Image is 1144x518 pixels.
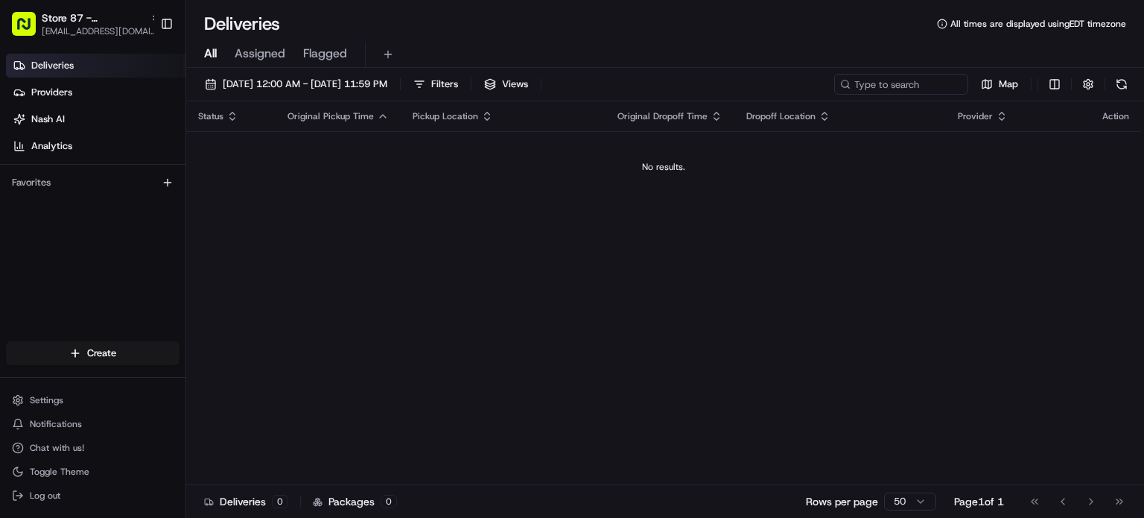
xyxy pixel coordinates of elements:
[204,494,288,509] div: Deliveries
[6,107,185,131] a: Nash AI
[30,418,82,430] span: Notifications
[42,25,161,37] button: [EMAIL_ADDRESS][DOMAIN_NAME]
[6,390,179,411] button: Settings
[834,74,968,95] input: Type to search
[6,6,154,42] button: Store 87 - [GEOGRAPHIC_DATA] (Just Salad)[EMAIL_ADDRESS][DOMAIN_NAME]
[30,466,89,478] span: Toggle Theme
[1111,74,1132,95] button: Refresh
[42,10,144,25] button: Store 87 - [GEOGRAPHIC_DATA] (Just Salad)
[954,494,1004,509] div: Page 1 of 1
[223,78,387,91] span: [DATE] 12:00 AM - [DATE] 11:59 PM
[381,495,397,508] div: 0
[31,139,72,153] span: Analytics
[198,74,394,95] button: [DATE] 12:00 AM - [DATE] 11:59 PM
[413,110,478,122] span: Pickup Location
[6,171,179,195] div: Favorites
[192,161,1135,173] div: No results.
[30,442,84,454] span: Chat with us!
[477,74,535,95] button: Views
[204,45,217,63] span: All
[6,54,185,78] a: Deliveries
[30,394,63,406] span: Settings
[958,110,993,122] span: Provider
[746,110,816,122] span: Dropoff Location
[204,12,280,36] h1: Deliveries
[31,59,74,72] span: Deliveries
[287,110,374,122] span: Original Pickup Time
[431,78,458,91] span: Filters
[806,494,878,509] p: Rows per page
[87,347,116,360] span: Create
[313,494,397,509] div: Packages
[950,18,1126,30] span: All times are displayed using EDT timezone
[6,80,185,104] a: Providers
[198,110,223,122] span: Status
[31,113,65,126] span: Nash AI
[6,134,185,158] a: Analytics
[6,414,179,435] button: Notifications
[999,78,1018,91] span: Map
[6,461,179,482] button: Toggle Theme
[30,490,60,502] span: Log out
[407,74,465,95] button: Filters
[272,495,288,508] div: 0
[235,45,285,63] span: Assigned
[617,110,708,122] span: Original Dropoff Time
[502,78,528,91] span: Views
[974,74,1025,95] button: Map
[1102,110,1129,122] div: Action
[6,438,179,458] button: Chat with us!
[6,341,179,365] button: Create
[6,485,179,506] button: Log out
[31,86,72,99] span: Providers
[303,45,347,63] span: Flagged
